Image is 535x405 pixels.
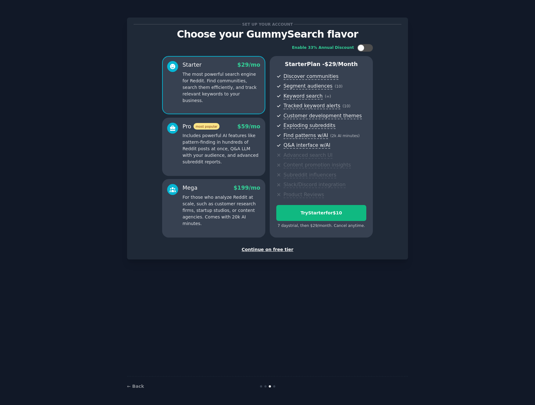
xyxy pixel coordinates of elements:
div: Continue on free tier [134,246,401,253]
span: Product Reviews [283,192,324,198]
div: Enable 33% Annual Discount [292,45,354,51]
span: Slack/Discord integration [283,182,346,188]
span: $ 29 /month [325,61,358,67]
span: Find patterns w/AI [283,132,328,139]
span: Exploding subreddits [283,122,335,129]
div: 7 days trial, then $ 29 /month . Cancel anytime. [276,223,366,229]
p: The most powerful search engine for Reddit. Find communities, search them efficiently, and track ... [183,71,260,104]
span: $ 59 /mo [237,123,260,130]
span: ( 10 ) [342,104,350,108]
span: Tracked keyword alerts [283,103,340,109]
button: TryStarterfor$10 [276,205,366,221]
span: $ 199 /mo [234,185,260,191]
span: $ 29 /mo [237,62,260,68]
div: Starter [183,61,202,69]
span: Segment audiences [283,83,332,90]
div: Mega [183,184,198,192]
span: Subreddit influencers [283,172,336,178]
span: Advanced search UI [283,152,332,159]
div: Pro [183,123,220,131]
p: Starter Plan - [276,60,366,68]
p: For those who analyze Reddit at scale, such as customer research firms, startup studios, or conte... [183,194,260,227]
span: ( 2k AI minutes ) [330,134,360,138]
span: most popular [193,123,220,130]
div: Try Starter for $10 [277,210,366,216]
span: ( ∞ ) [325,94,331,99]
span: Content promotion insights [283,162,351,168]
span: Customer development themes [283,113,362,119]
span: ( 10 ) [335,84,342,89]
p: Includes powerful AI features like pattern-finding in hundreds of Reddit posts at once, Q&A LLM w... [183,132,260,165]
span: Keyword search [283,93,323,100]
span: Set up your account [241,21,294,28]
p: Choose your GummySearch flavor [134,29,401,40]
span: Q&A interface w/AI [283,142,330,149]
a: ← Back [127,384,144,389]
span: Discover communities [283,73,338,80]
